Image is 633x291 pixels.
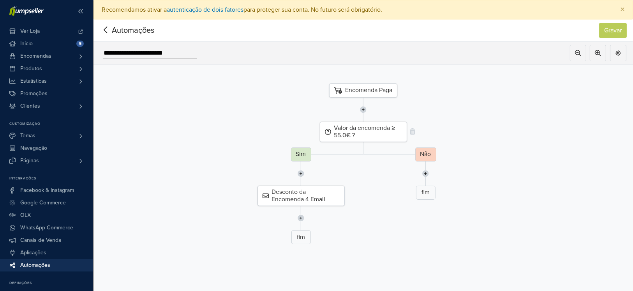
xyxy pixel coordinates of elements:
div: Valor da encomenda ≥ 55.0€ ? [320,122,407,142]
span: Automações [20,259,50,271]
div: fim [416,186,436,200]
span: Estatísticas [20,75,47,87]
span: Automações [100,25,142,36]
span: Encomendas [20,50,51,62]
span: 5 [76,41,84,47]
div: Não [415,147,436,161]
span: Temas [20,130,35,142]
img: line-7960e5f4d2b50ad2986e.svg [360,98,367,122]
span: Canais de Venda [20,234,61,247]
span: Google Commerce [20,197,66,209]
div: Encomenda Paga [329,83,397,98]
button: Close [612,0,633,19]
span: Ver Loja [20,25,40,37]
span: Páginas [20,154,39,167]
span: Aplicações [20,247,46,259]
p: Definições [9,281,93,286]
span: OLX [20,209,31,222]
div: Desconto da Encomenda 4 Email [257,186,345,206]
img: line-7960e5f4d2b50ad2986e.svg [422,161,429,186]
img: line-7960e5f4d2b50ad2986e.svg [298,161,304,186]
span: Início [20,37,33,50]
span: WhatsApp Commerce [20,222,73,234]
span: Clientes [20,100,40,112]
a: autenticação de dois fatores [167,6,243,14]
span: × [620,4,625,15]
span: Navegação [20,142,47,154]
span: Promoções [20,87,48,100]
p: Customização [9,122,93,126]
button: Gravar [599,23,627,38]
span: Produtos [20,62,42,75]
p: Integrações [9,176,93,181]
img: line-7960e5f4d2b50ad2986e.svg [298,206,304,230]
span: Facebook & Instagram [20,184,74,197]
